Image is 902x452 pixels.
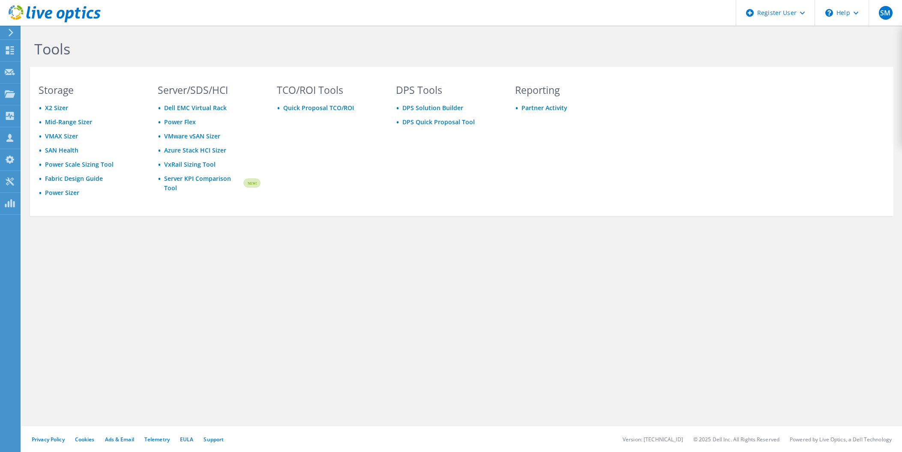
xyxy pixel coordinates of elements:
a: Server KPI Comparison Tool [164,174,242,193]
h3: Server/SDS/HCI [158,85,261,95]
a: Support [204,436,224,443]
li: © 2025 Dell Inc. All Rights Reserved [693,436,779,443]
a: Quick Proposal TCO/ROI [283,104,354,112]
a: Power Scale Sizing Tool [45,160,114,168]
a: Privacy Policy [32,436,65,443]
h3: TCO/ROI Tools [277,85,380,95]
img: new-badge.svg [242,173,261,193]
li: Version: [TECHNICAL_ID] [623,436,683,443]
a: VxRail Sizing Tool [164,160,216,168]
a: VMAX Sizer [45,132,78,140]
h3: Reporting [515,85,618,95]
a: Dell EMC Virtual Rack [164,104,227,112]
a: Power Flex [164,118,196,126]
a: DPS Quick Proposal Tool [402,118,475,126]
span: SM [879,6,893,20]
a: SAN Health [45,146,78,154]
h3: Storage [39,85,141,95]
a: VMware vSAN Sizer [164,132,220,140]
a: Fabric Design Guide [45,174,103,183]
h3: DPS Tools [396,85,499,95]
h1: Tools [34,40,613,58]
a: Partner Activity [521,104,567,112]
a: EULA [180,436,193,443]
svg: \n [825,9,833,17]
a: X2 Sizer [45,104,68,112]
a: Ads & Email [105,436,134,443]
a: Azure Stack HCI Sizer [164,146,226,154]
a: Mid-Range Sizer [45,118,92,126]
li: Powered by Live Optics, a Dell Technology [790,436,892,443]
a: DPS Solution Builder [402,104,463,112]
a: Telemetry [144,436,170,443]
a: Cookies [75,436,95,443]
a: Power Sizer [45,189,79,197]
